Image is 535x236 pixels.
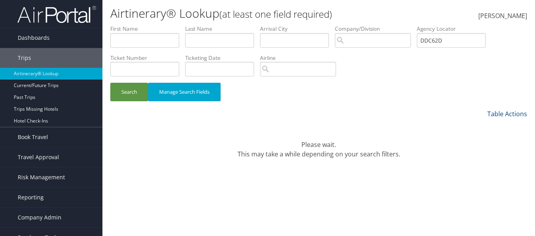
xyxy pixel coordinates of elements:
span: Reporting [18,188,44,207]
label: Ticket Number [110,54,185,62]
button: Manage Search Fields [148,83,221,101]
label: Agency Locator [417,25,492,33]
span: Trips [18,48,31,68]
label: Last Name [185,25,260,33]
label: First Name [110,25,185,33]
label: Arrival City [260,25,335,33]
span: Book Travel [18,127,48,147]
span: Company Admin [18,208,61,227]
div: Please wait. This may take a while depending on your search filters. [110,130,527,159]
span: Dashboards [18,28,50,48]
label: Airline [260,54,342,62]
a: Table Actions [487,110,527,118]
span: [PERSON_NAME] [478,11,527,20]
h1: Airtinerary® Lookup [110,5,388,22]
a: [PERSON_NAME] [478,4,527,28]
label: Ticketing Date [185,54,260,62]
small: (at least one field required) [219,7,332,20]
span: Risk Management [18,167,65,187]
img: airportal-logo.png [17,5,96,24]
label: Company/Division [335,25,417,33]
button: Search [110,83,148,101]
span: Travel Approval [18,147,59,167]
